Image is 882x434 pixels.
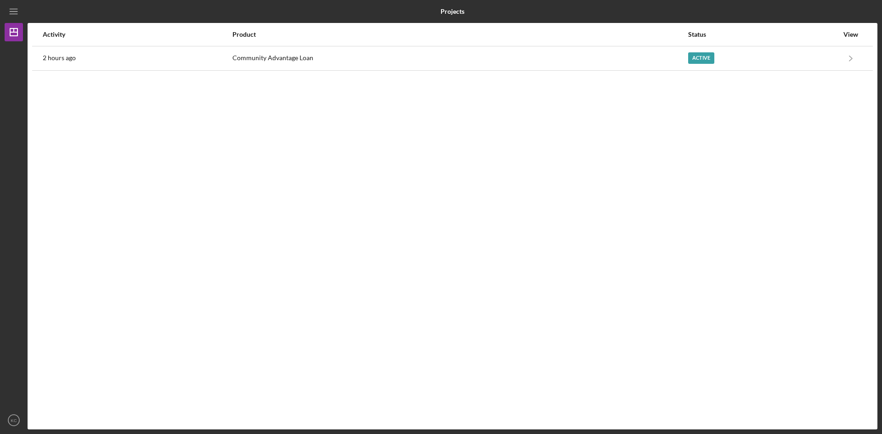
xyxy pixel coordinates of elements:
div: Active [688,52,714,64]
time: 2025-09-30 21:30 [43,54,76,62]
div: Community Advantage Loan [232,47,687,70]
div: Product [232,31,687,38]
div: View [839,31,862,38]
button: KC [5,411,23,429]
div: Activity [43,31,232,38]
text: KC [11,418,17,423]
b: Projects [441,8,464,15]
div: Status [688,31,838,38]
